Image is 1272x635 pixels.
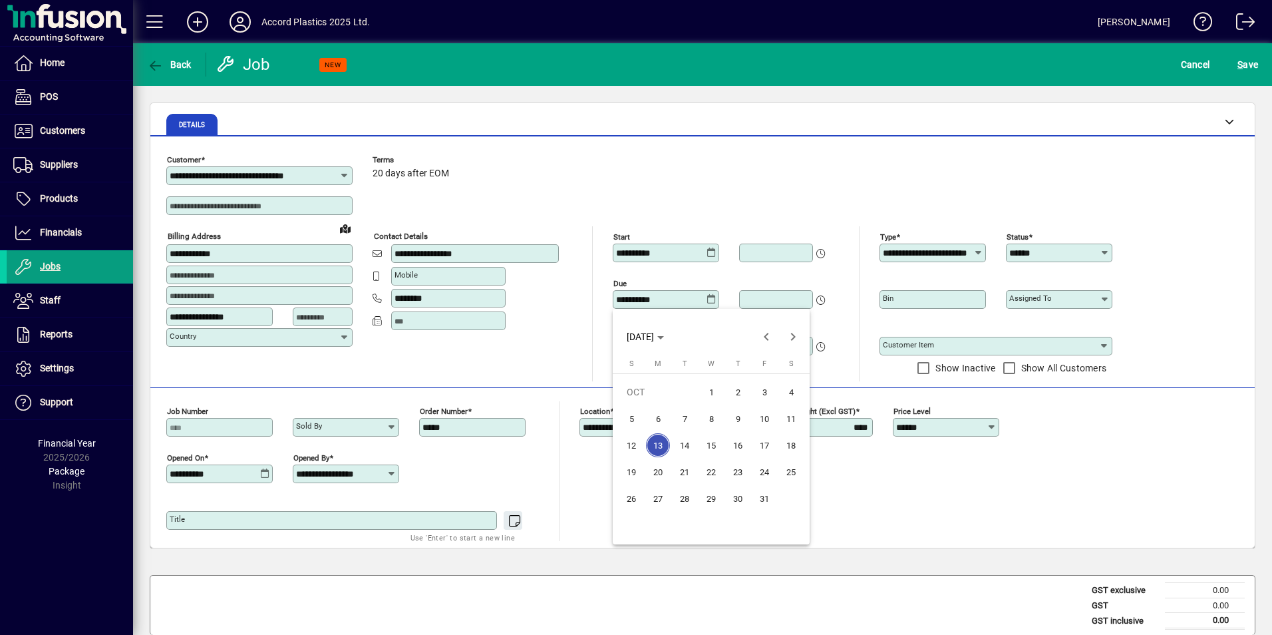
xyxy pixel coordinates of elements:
button: Previous month [753,323,780,350]
button: Mon Oct 06 2025 [645,405,671,432]
span: 23 [726,460,750,484]
button: Sun Oct 19 2025 [618,459,645,485]
button: Tue Oct 21 2025 [671,459,698,485]
span: 22 [699,460,723,484]
td: OCT [618,379,698,405]
button: Fri Oct 24 2025 [751,459,778,485]
span: 19 [619,460,643,484]
span: 27 [646,487,670,511]
span: S [789,359,794,368]
span: 17 [752,433,776,457]
button: Mon Oct 13 2025 [645,432,671,459]
span: 31 [752,487,776,511]
span: 21 [673,460,697,484]
span: 6 [646,407,670,431]
button: Mon Oct 20 2025 [645,459,671,485]
span: 26 [619,487,643,511]
button: Wed Oct 29 2025 [698,485,724,512]
span: 16 [726,433,750,457]
button: Thu Oct 30 2025 [724,485,751,512]
span: 5 [619,407,643,431]
button: Thu Oct 09 2025 [724,405,751,432]
span: 20 [646,460,670,484]
button: Fri Oct 31 2025 [751,485,778,512]
span: 15 [699,433,723,457]
button: Sun Oct 26 2025 [618,485,645,512]
button: Choose month and year [621,325,669,349]
span: F [762,359,766,368]
span: 25 [779,460,803,484]
button: Thu Oct 23 2025 [724,459,751,485]
button: Fri Oct 10 2025 [751,405,778,432]
button: Wed Oct 01 2025 [698,379,724,405]
span: S [629,359,634,368]
button: Wed Oct 22 2025 [698,459,724,485]
button: Next month [780,323,806,350]
span: 2 [726,380,750,404]
span: M [655,359,661,368]
span: T [736,359,740,368]
span: 7 [673,407,697,431]
button: Sat Oct 04 2025 [778,379,804,405]
button: Tue Oct 28 2025 [671,485,698,512]
button: Sun Oct 05 2025 [618,405,645,432]
button: Fri Oct 03 2025 [751,379,778,405]
span: 18 [779,433,803,457]
button: Mon Oct 27 2025 [645,485,671,512]
span: 4 [779,380,803,404]
span: 14 [673,433,697,457]
span: 30 [726,487,750,511]
button: Fri Oct 17 2025 [751,432,778,459]
span: 8 [699,407,723,431]
span: W [708,359,715,368]
span: 29 [699,487,723,511]
button: Sun Oct 12 2025 [618,432,645,459]
span: 13 [646,433,670,457]
span: 9 [726,407,750,431]
span: 24 [752,460,776,484]
span: 1 [699,380,723,404]
span: 12 [619,433,643,457]
span: 10 [752,407,776,431]
button: Thu Oct 02 2025 [724,379,751,405]
span: T [683,359,687,368]
span: 28 [673,487,697,511]
span: 3 [752,380,776,404]
span: 11 [779,407,803,431]
button: Tue Oct 14 2025 [671,432,698,459]
button: Wed Oct 15 2025 [698,432,724,459]
button: Sat Oct 25 2025 [778,459,804,485]
button: Sat Oct 11 2025 [778,405,804,432]
button: Wed Oct 08 2025 [698,405,724,432]
span: [DATE] [627,331,654,342]
button: Tue Oct 07 2025 [671,405,698,432]
button: Sat Oct 18 2025 [778,432,804,459]
button: Thu Oct 16 2025 [724,432,751,459]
